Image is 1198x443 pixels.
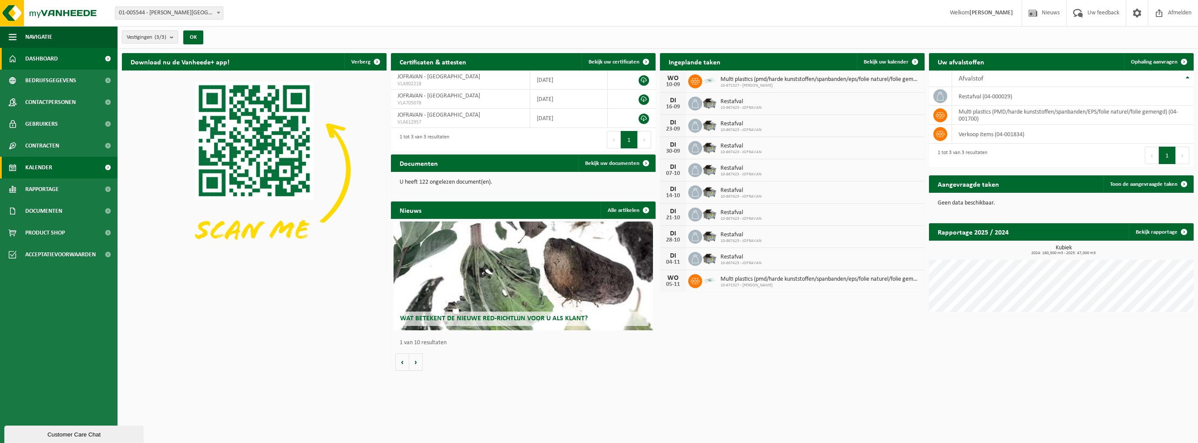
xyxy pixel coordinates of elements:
[720,254,761,261] span: Restafval
[938,200,1185,206] p: Geen data beschikbaar.
[122,30,178,44] button: Vestigingen(3/3)
[397,119,523,126] span: VLA612957
[155,34,166,40] count: (3/3)
[25,135,59,157] span: Contracten
[702,95,717,110] img: WB-5000-GAL-GY-01
[664,104,682,110] div: 16-09
[621,131,638,148] button: 1
[400,315,588,322] span: Wat betekent de nieuwe RED-richtlijn voor u als klant?
[664,164,682,171] div: DI
[664,119,682,126] div: DI
[720,187,761,194] span: Restafval
[864,59,909,65] span: Bekijk uw kalender
[638,131,651,148] button: Next
[397,74,480,80] span: JOFRAVAN - [GEOGRAPHIC_DATA]
[530,90,608,109] td: [DATE]
[391,53,475,70] h2: Certificaten & attesten
[664,230,682,237] div: DI
[720,276,920,283] span: Multi plastics (pmd/harde kunststoffen/spanbanden/eps/folie naturel/folie gemeng...
[664,148,682,154] div: 30-09
[25,48,58,70] span: Dashboard
[720,150,761,155] span: 10-867423 - JOFRAVAN
[720,209,761,216] span: Restafval
[127,31,166,44] span: Vestigingen
[391,154,447,171] h2: Documenten
[1131,59,1178,65] span: Ophaling aanvragen
[400,340,651,346] p: 1 van 10 resultaten
[857,53,924,70] a: Bekijk uw kalender
[391,201,430,218] h2: Nieuws
[1176,147,1189,164] button: Next
[702,184,717,199] img: WB-5000-GAL-GY-01
[720,165,761,172] span: Restafval
[720,83,920,88] span: 10-871327 - [PERSON_NAME]
[720,283,920,288] span: 10-871327 - [PERSON_NAME]
[720,238,761,244] span: 10-867423 - JOFRAVAN
[400,179,647,185] p: U heeft 122 ongelezen document(en).
[933,251,1194,255] span: 2024: 160,500 m3 - 2025: 47,000 m3
[720,121,761,128] span: Restafval
[720,261,761,266] span: 10-867423 - JOFRAVAN
[929,175,1008,192] h2: Aangevraagde taken
[929,223,1017,240] h2: Rapportage 2025 / 2024
[351,59,370,65] span: Verberg
[397,100,523,107] span: VLA705078
[1110,181,1178,187] span: Toon de aangevraagde taken
[122,53,238,70] h2: Download nu de Vanheede+ app!
[344,53,386,70] button: Verberg
[664,97,682,104] div: DI
[952,125,1194,144] td: verkoop items (04-001834)
[664,215,682,221] div: 21-10
[959,75,983,82] span: Afvalstof
[952,87,1194,106] td: restafval (04-000029)
[115,7,223,20] span: 01-005544 - JOFRAVAN - ELVERDINGE
[122,70,387,269] img: Download de VHEPlus App
[664,252,682,259] div: DI
[702,140,717,154] img: WB-5000-GAL-GY-01
[933,146,987,165] div: 1 tot 3 van 3 resultaten
[25,244,96,265] span: Acceptatievoorwaarden
[1103,175,1193,193] a: Toon de aangevraagde taken
[397,81,523,87] span: VLA902218
[702,228,717,243] img: WB-5000-GAL-GY-01
[585,161,639,166] span: Bekijk uw documenten
[720,98,761,105] span: Restafval
[664,126,682,132] div: 23-09
[702,162,717,177] img: WB-5000-GAL-GY-01
[664,186,682,193] div: DI
[664,193,682,199] div: 14-10
[664,237,682,243] div: 28-10
[530,70,608,90] td: [DATE]
[664,275,682,282] div: WO
[394,221,653,330] a: Wat betekent de nieuwe RED-richtlijn voor u als klant?
[702,117,717,132] img: WB-5000-GAL-GY-01
[4,424,145,443] iframe: chat widget
[25,113,58,135] span: Gebruikers
[607,131,621,148] button: Previous
[702,73,717,88] img: LP-SK-00500-LPE-16
[664,282,682,288] div: 05-11
[720,76,920,83] span: Multi plastics (pmd/harde kunststoffen/spanbanden/eps/folie naturel/folie gemeng...
[578,154,655,172] a: Bekijk uw documenten
[1159,147,1176,164] button: 1
[664,82,682,88] div: 10-09
[720,232,761,238] span: Restafval
[952,106,1194,125] td: multi plastics (PMD/harde kunststoffen/spanbanden/EPS/folie naturel/folie gemengd) (04-001700)
[664,259,682,265] div: 04-11
[25,91,76,113] span: Contactpersonen
[25,222,65,244] span: Product Shop
[530,109,608,128] td: [DATE]
[25,178,59,200] span: Rapportage
[720,105,761,111] span: 10-867423 - JOFRAVAN
[395,130,449,149] div: 1 tot 3 van 3 resultaten
[1145,147,1159,164] button: Previous
[664,171,682,177] div: 07-10
[25,70,76,91] span: Bedrijfsgegevens
[720,172,761,177] span: 10-867423 - JOFRAVAN
[664,75,682,82] div: WO
[395,353,409,371] button: Vorige
[664,208,682,215] div: DI
[25,200,62,222] span: Documenten
[409,353,423,371] button: Volgende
